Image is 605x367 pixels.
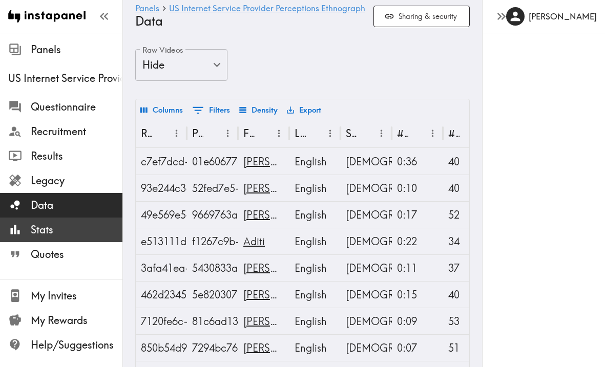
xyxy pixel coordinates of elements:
[243,182,327,195] a: Juliet
[31,198,122,212] span: Data
[307,125,323,141] button: Sort
[243,208,327,221] a: Courtney
[448,202,489,228] div: 52
[31,338,122,352] span: Help/Suggestions
[346,127,357,140] div: Segment
[31,124,122,139] span: Recruitment
[397,148,438,175] div: 0:36
[461,125,476,141] button: Sort
[192,255,233,281] div: 5430833a-a303-4aba-b5ce-dd4b5b4f40e5
[397,175,438,201] div: 0:10
[169,4,369,14] a: US Internet Service Provider Perceptions Ethnography
[448,282,489,308] div: 40
[138,101,185,119] button: Select columns
[190,101,233,119] button: Show filters
[397,308,438,334] div: 0:09
[397,255,438,281] div: 0:11
[31,289,122,303] span: My Invites
[346,148,387,175] div: Female, Texas, Key States, $100k+, African American
[346,282,387,308] div: Male, Georgia, Key States, $100k+, Other Ethnicities
[373,125,389,141] button: Menu
[8,71,122,85] span: US Internet Service Provider Perceptions Ethnography
[204,125,220,141] button: Sort
[448,308,489,334] div: 53
[220,125,236,141] button: Menu
[135,49,227,81] div: Hide
[397,228,438,254] div: 0:22
[295,282,336,308] div: English
[271,125,287,141] button: Menu
[346,202,387,228] div: Female, Washington, Key States, $100k+, Other Ethnicities
[397,127,408,140] div: #1 There is a new instapanel!
[31,223,122,237] span: Stats
[142,45,183,56] label: Raw Videos
[31,149,122,163] span: Results
[243,341,327,354] a: Sheshadri
[448,255,489,281] div: 37
[141,282,182,308] div: 462d2345-c88f-42a0-ad8a-6d9be95b12a2
[409,125,425,141] button: Sort
[141,127,152,140] div: Response ID
[448,127,460,140] div: #2 What is your age?
[425,125,441,141] button: Menu
[397,335,438,361] div: 0:07
[346,335,387,361] div: Male, Minnesota, Key States, $100k+, Other Ethnicities
[192,308,233,334] div: 81c6ad13-5dbf-4254-967e-9534e70684fe
[243,155,327,168] a: Jennifer
[295,148,336,175] div: English
[192,202,233,228] div: 9669763a-2f38-41c6-848c-d012799965d3
[135,4,159,14] a: Panels
[295,255,336,281] div: English
[295,308,336,334] div: English
[31,247,122,262] span: Quotes
[295,127,306,140] div: Language
[346,175,387,201] div: Female, Arizona, Key States, $100k+, Other Ethnicities
[192,282,233,308] div: 5e820307-40ac-4381-99e4-5a0baa963744
[243,127,255,140] div: First Name
[169,125,184,141] button: Menu
[397,202,438,228] div: 0:17
[373,6,470,28] button: Sharing & security
[295,202,336,228] div: English
[448,148,489,175] div: 40
[192,148,233,175] div: 01e60677-dd3a-407b-b659-dfb61fa7954c
[322,125,338,141] button: Menu
[243,235,265,248] a: Aditi
[141,202,182,228] div: 49e569e5-7ff6-4b2a-a65f-7351f65d0460
[295,175,336,201] div: English
[358,125,374,141] button: Sort
[192,228,233,254] div: f1267c9b-90f1-45f5-b40a-459b429615bd
[141,335,182,361] div: 850b54d9-a071-4fe1-b561-1cec99833f50
[243,288,327,301] a: John
[346,308,387,334] div: Female, Minnesota, Key States, $100k+, Other Ethnicities
[448,228,489,254] div: 34
[295,228,336,254] div: English
[31,313,122,328] span: My Rewards
[256,125,272,141] button: Sort
[448,335,489,361] div: 51
[31,42,122,57] span: Panels
[243,262,327,274] a: Steven
[153,125,169,141] button: Sort
[192,175,233,201] div: 52fed7e5-fcb7-4f47-a548-f33aee032557
[295,335,336,361] div: English
[192,127,203,140] div: Panelist ID
[31,174,122,188] span: Legacy
[141,175,182,201] div: 93e244c3-7732-47bf-bea5-a2bd607b3e51
[346,228,387,254] div: Female, Illinois, Key States, $100k+, Other Ethnicities
[141,255,182,281] div: 3afa41ea-7bd1-4e58-b294-40f36ea1eec9
[31,100,122,114] span: Questionnaire
[448,175,489,201] div: 40
[192,335,233,361] div: 7294bc76-abf3-4e6b-adab-d1145f8a04fa
[237,101,280,119] button: Density
[346,255,387,281] div: Male, Missouri, Key States, $100k+, Other Ethnicities
[284,101,324,119] button: Export
[141,228,182,254] div: e513111d-8a79-4ed0-bf42-c40854d43793
[397,282,438,308] div: 0:15
[135,14,365,29] h4: Data
[141,308,182,334] div: 7120fe6c-25e0-49d3-b1ea-63df6fa494d1
[141,148,182,175] div: c7ef7dcd-ff2d-435a-8638-52f6c8ef76ff
[529,11,597,22] h6: [PERSON_NAME]
[243,315,327,328] a: Catherine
